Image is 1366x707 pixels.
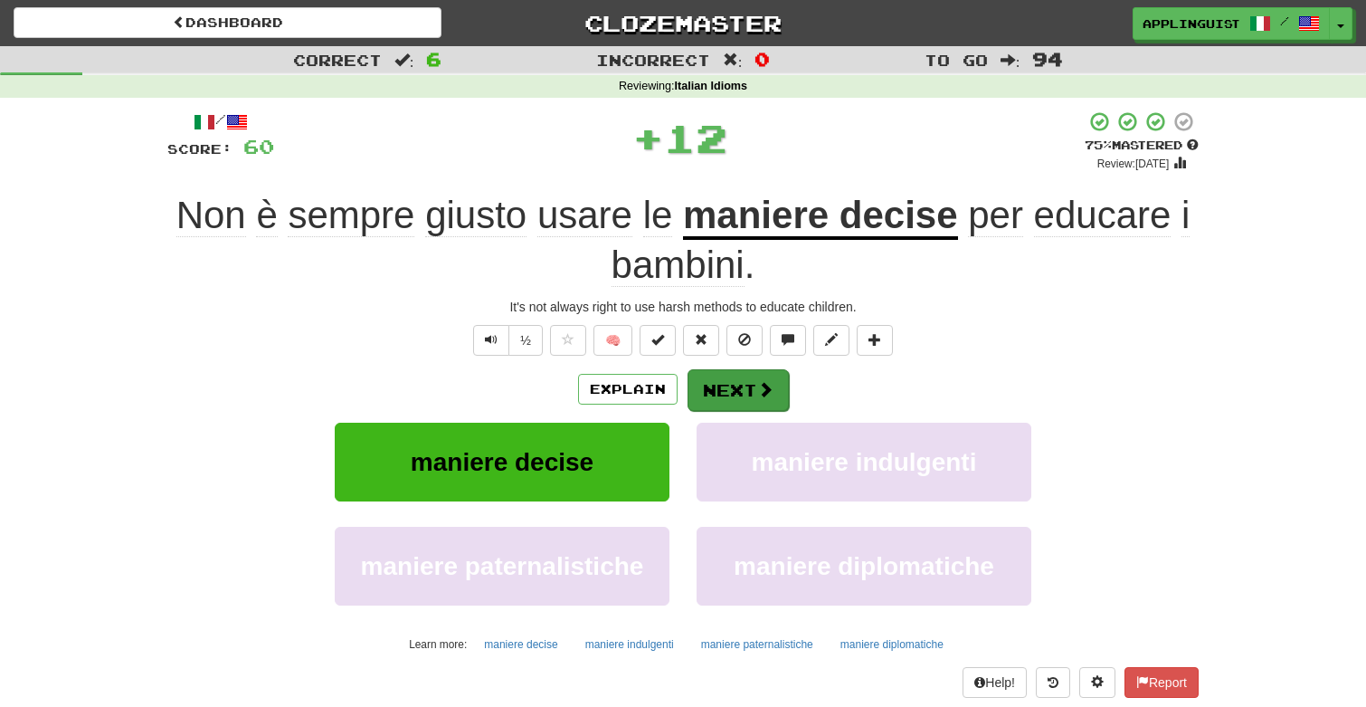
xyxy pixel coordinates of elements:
button: Reset to 0% Mastered (alt+r) [683,325,719,356]
button: maniere diplomatiche [697,527,1031,606]
span: To go [925,51,988,69]
button: maniere indulgenti [575,631,684,658]
span: maniere paternalistiche [361,552,644,580]
span: 12 [664,115,727,160]
button: 🧠 [593,325,632,356]
span: / [1280,14,1289,27]
div: / [167,110,274,133]
span: per [968,194,1023,237]
div: Mastered [1085,138,1199,154]
button: maniere indulgenti [697,423,1031,502]
button: ½ [508,325,543,356]
span: educare [1034,194,1172,237]
button: Ignore sentence (alt+i) [726,325,763,356]
span: Incorrect [596,51,710,69]
u: maniere decise [683,194,958,240]
button: Round history (alt+y) [1036,667,1070,698]
span: maniere indulgenti [752,448,977,476]
span: maniere decise [411,448,593,476]
button: maniere decise [335,423,669,502]
span: . [612,194,1191,287]
span: Score: [167,141,232,157]
small: Learn more: [409,638,467,651]
span: sempre [288,194,414,237]
div: Text-to-speech controls [470,325,543,356]
span: usare [537,194,632,237]
button: maniere paternalistiche [335,527,669,606]
span: è [256,194,277,237]
span: Correct [293,51,382,69]
span: le [643,194,673,237]
button: Next [688,369,789,411]
a: Clozemaster [469,7,896,39]
button: Report [1124,667,1199,698]
div: It's not always right to use harsh methods to educate children. [167,298,1199,316]
a: Applinguist / [1133,7,1330,40]
span: giusto [425,194,526,237]
span: : [723,53,743,68]
button: Set this sentence to 100% Mastered (alt+m) [640,325,676,356]
button: Play sentence audio (ctl+space) [473,325,509,356]
button: Add to collection (alt+a) [857,325,893,356]
span: 75 % [1085,138,1112,152]
button: maniere diplomatiche [830,631,953,658]
strong: Italian Idioms [675,80,747,92]
a: Dashboard [14,7,441,38]
button: Edit sentence (alt+d) [813,325,849,356]
span: i [1181,194,1190,237]
span: bambini [612,244,745,287]
button: maniere decise [474,631,567,658]
span: 0 [754,48,770,70]
span: maniere diplomatiche [734,552,994,580]
span: 94 [1032,48,1063,70]
small: Review: [DATE] [1097,158,1170,170]
button: Explain [578,374,678,405]
button: Favorite sentence (alt+f) [550,325,586,356]
button: Help! [963,667,1027,698]
span: Applinguist [1143,15,1240,32]
span: : [394,53,414,68]
span: + [632,110,664,165]
button: maniere paternalistiche [691,631,823,658]
span: Non [176,194,246,237]
span: : [1001,53,1020,68]
span: 6 [426,48,441,70]
span: 60 [243,135,274,158]
button: Discuss sentence (alt+u) [770,325,806,356]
